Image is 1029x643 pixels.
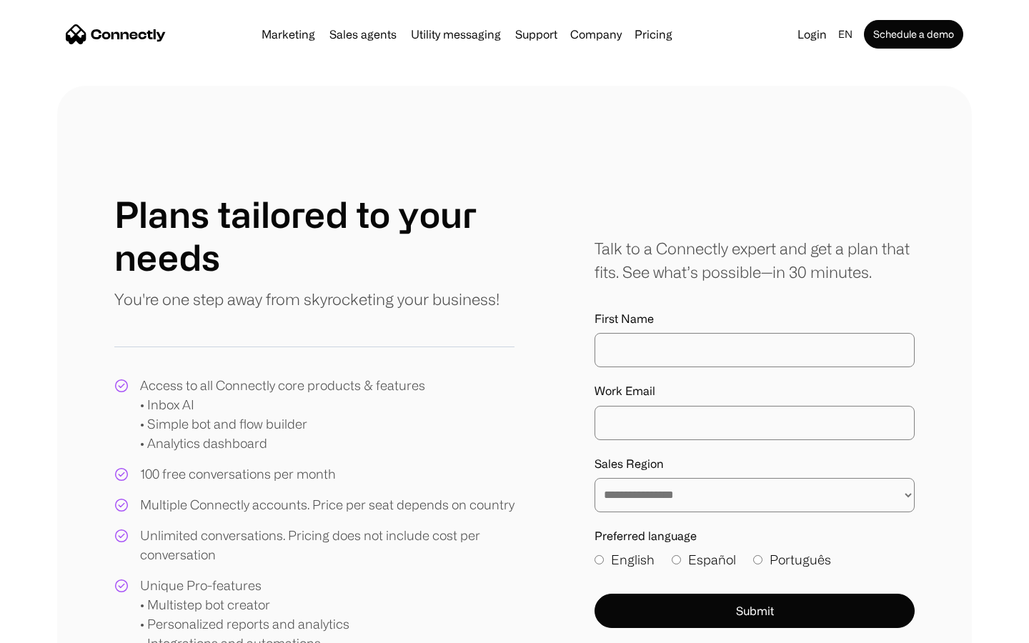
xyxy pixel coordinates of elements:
label: Español [672,550,736,569]
label: First Name [595,312,915,326]
label: Sales Region [595,457,915,471]
label: Work Email [595,384,915,398]
a: Login [792,24,832,44]
div: en [832,24,861,44]
div: Unlimited conversations. Pricing does not include cost per conversation [140,526,514,564]
div: en [838,24,852,44]
div: Company [566,24,626,44]
a: Utility messaging [405,29,507,40]
a: Marketing [256,29,321,40]
a: Sales agents [324,29,402,40]
div: 100 free conversations per month [140,464,336,484]
div: Access to all Connectly core products & features • Inbox AI • Simple bot and flow builder • Analy... [140,376,425,453]
div: Multiple Connectly accounts. Price per seat depends on country [140,495,514,514]
p: You're one step away from skyrocketing your business! [114,287,499,311]
a: Support [509,29,563,40]
aside: Language selected: English [14,617,86,638]
input: English [595,555,604,564]
a: home [66,24,166,45]
input: Português [753,555,762,564]
label: Preferred language [595,529,915,543]
button: Submit [595,594,915,628]
ul: Language list [29,618,86,638]
label: Português [753,550,831,569]
a: Schedule a demo [864,20,963,49]
a: Pricing [629,29,678,40]
input: Español [672,555,681,564]
div: Talk to a Connectly expert and get a plan that fits. See what’s possible—in 30 minutes. [595,236,915,284]
label: English [595,550,655,569]
div: Company [570,24,622,44]
h1: Plans tailored to your needs [114,193,514,279]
